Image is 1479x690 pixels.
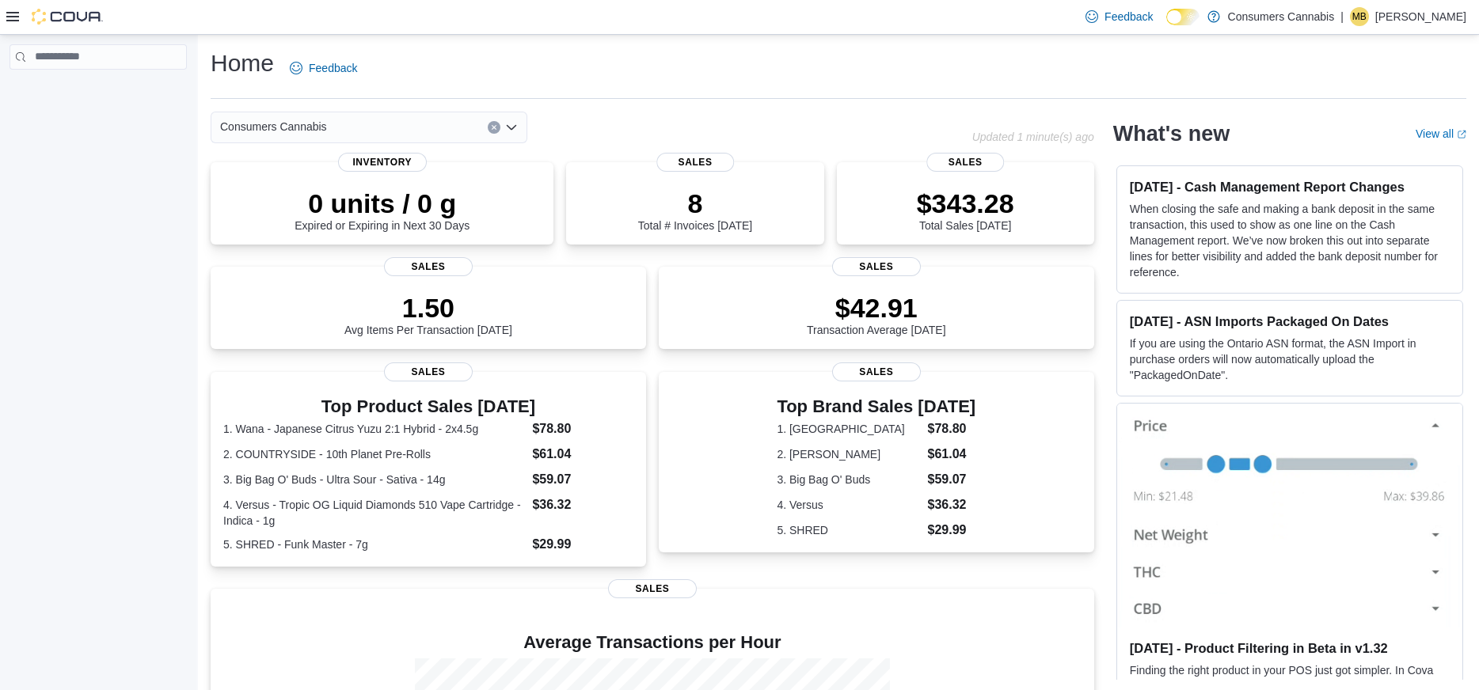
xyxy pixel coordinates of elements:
[223,633,1082,652] h4: Average Transactions per Hour
[807,292,946,324] p: $42.91
[532,495,633,514] dd: $36.32
[972,131,1094,143] p: Updated 1 minute(s) ago
[807,292,946,336] div: Transaction Average [DATE]
[532,419,633,438] dd: $78.80
[638,188,752,232] div: Total # Invoices [DATE]
[338,153,427,172] span: Inventory
[1166,25,1167,26] span: Dark Mode
[344,292,512,336] div: Avg Items Per Transaction [DATE]
[1130,640,1450,656] h3: [DATE] - Product Filtering in Beta in v1.32
[777,421,921,437] dt: 1. [GEOGRAPHIC_DATA]
[1416,127,1466,140] a: View allExternal link
[1340,7,1344,26] p: |
[211,47,274,79] h1: Home
[223,497,526,529] dt: 4. Versus - Tropic OG Liquid Diamonds 510 Vape Cartridge - Indica - 1g
[10,73,187,111] nav: Complex example
[832,362,921,381] span: Sales
[344,292,512,324] p: 1.50
[1352,7,1367,26] span: MB
[638,188,752,219] p: 8
[927,470,975,489] dd: $59.07
[917,188,1014,232] div: Total Sales [DATE]
[223,421,526,437] dt: 1. Wana - Japanese Citrus Yuzu 2:1 Hybrid - 2x4.5g
[1350,7,1369,26] div: Michael Bertani
[532,535,633,554] dd: $29.99
[1130,313,1450,329] h3: [DATE] - ASN Imports Packaged On Dates
[295,188,470,232] div: Expired or Expiring in Next 30 Days
[927,521,975,540] dd: $29.99
[1104,9,1153,25] span: Feedback
[777,397,975,416] h3: Top Brand Sales [DATE]
[1130,201,1450,280] p: When closing the safe and making a bank deposit in the same transaction, this used to show as one...
[283,52,363,84] a: Feedback
[505,121,518,134] button: Open list of options
[1130,179,1450,195] h3: [DATE] - Cash Management Report Changes
[1130,336,1450,383] p: If you are using the Ontario ASN format, the ASN Import in purchase orders will now automatically...
[927,495,975,514] dd: $36.32
[926,153,1004,172] span: Sales
[1375,7,1466,26] p: [PERSON_NAME]
[220,117,327,136] span: Consumers Cannabis
[488,121,500,134] button: Clear input
[1166,9,1200,25] input: Dark Mode
[384,257,473,276] span: Sales
[223,472,526,487] dt: 3. Big Bag O' Buds - Ultra Sour - Sativa - 14g
[832,257,921,276] span: Sales
[309,60,357,76] span: Feedback
[927,419,975,438] dd: $78.80
[1228,7,1335,26] p: Consumers Cannabis
[777,446,921,462] dt: 2. [PERSON_NAME]
[777,522,921,538] dt: 5. SHRED
[1079,1,1159,32] a: Feedback
[927,445,975,464] dd: $61.04
[295,188,470,219] p: 0 units / 0 g
[917,188,1014,219] p: $343.28
[656,153,734,172] span: Sales
[1457,130,1466,139] svg: External link
[608,579,697,598] span: Sales
[532,470,633,489] dd: $59.07
[777,497,921,513] dt: 4. Versus
[223,536,526,552] dt: 5. SHRED - Funk Master - 7g
[384,362,473,381] span: Sales
[777,472,921,487] dt: 3. Big Bag O' Buds
[532,445,633,464] dd: $61.04
[32,9,103,25] img: Cova
[223,397,633,416] h3: Top Product Sales [DATE]
[223,446,526,462] dt: 2. COUNTRYSIDE - 10th Planet Pre-Rolls
[1113,121,1230,146] h2: What's new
